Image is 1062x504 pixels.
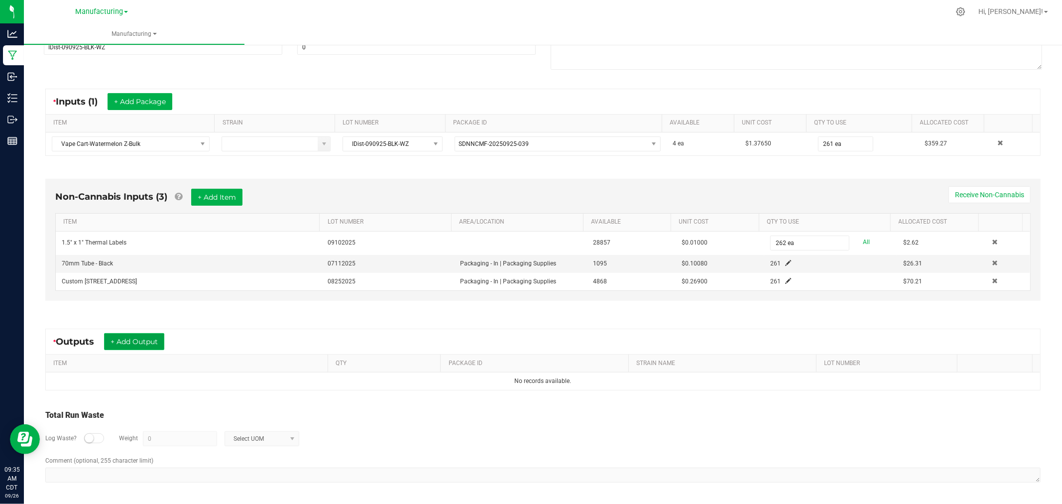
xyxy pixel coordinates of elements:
span: 08252025 [328,278,355,285]
span: 1.5" x 1" Thermal Labels [62,239,126,246]
a: PACKAGE IDSortable [453,119,658,127]
a: ITEMSortable [53,119,211,127]
div: Manage settings [954,7,967,16]
span: IDist-090925-BLK-WZ [343,137,429,151]
td: No records available. [46,373,1040,390]
a: Allocated CostSortable [899,218,975,226]
p: 09/26 [4,492,19,500]
span: Outputs [56,336,104,347]
span: Packaging - In | Packaging Supplies [461,278,557,285]
span: $359.27 [925,140,947,147]
span: ea [678,140,684,147]
a: ITEMSortable [63,218,316,226]
a: ITEMSortable [53,360,324,368]
span: 07112025 [328,260,355,267]
inline-svg: Inventory [7,93,17,103]
inline-svg: Inbound [7,72,17,82]
span: Inputs (1) [56,96,108,107]
span: $2.62 [903,239,919,246]
span: $0.01000 [682,239,708,246]
span: Non-Cannabis Inputs (3) [55,191,167,202]
span: Manufacturing [24,30,244,38]
a: Sortable [992,119,1029,127]
a: Sortable [965,360,1028,368]
inline-svg: Manufacturing [7,50,17,60]
span: 261 [770,278,781,285]
span: 1095 [593,260,607,267]
span: Custom [STREET_ADDRESS] [62,278,137,285]
a: AVAILABLESortable [670,119,730,127]
a: AVAILABLESortable [591,218,667,226]
a: Allocated CostSortable [920,119,980,127]
a: QTY TO USESortable [814,119,908,127]
span: NO DATA FOUND [52,136,210,151]
span: $26.31 [903,260,922,267]
span: $70.21 [903,278,922,285]
button: Receive Non-Cannabis [948,186,1031,203]
a: LOT NUMBERSortable [328,218,448,226]
a: All [863,236,870,249]
a: QTY TO USESortable [767,218,887,226]
span: 28857 [593,239,610,246]
span: Vape Cart-Watermelon Z-Bulk [52,137,197,151]
inline-svg: Reports [7,136,17,146]
a: QTYSortable [336,360,437,368]
a: Manufacturing [24,24,244,45]
p: 09:35 AM CDT [4,465,19,492]
span: SDNNCMF-20250925-039 [459,140,529,147]
span: 09102025 [328,239,355,246]
inline-svg: Analytics [7,29,17,39]
span: 4868 [593,278,607,285]
span: 70mm Tube - Black [62,260,113,267]
a: Sortable [986,218,1019,226]
span: $0.26900 [682,278,708,285]
button: + Add Item [191,189,242,206]
a: STRAIN NAMESortable [636,360,813,368]
label: Log Waste? [45,434,77,443]
button: + Add Output [104,333,164,350]
inline-svg: Outbound [7,115,17,125]
iframe: Resource center [10,424,40,454]
a: LOT NUMBERSortable [343,119,442,127]
a: Add Non-Cannabis items that were also consumed in the run (e.g. gloves and packaging); Also add N... [175,191,182,202]
div: Total Run Waste [45,409,1041,421]
a: Unit CostSortable [679,218,755,226]
span: $1.37650 [745,140,771,147]
span: $0.10080 [682,260,708,267]
a: STRAINSortable [223,119,331,127]
label: Weight [119,434,138,443]
label: Comment (optional, 255 character limit) [45,456,153,465]
span: Manufacturing [75,7,123,16]
span: 261 [770,260,781,267]
a: LOT NUMBERSortable [824,360,953,368]
span: Hi, [PERSON_NAME]! [978,7,1043,15]
span: 4 [673,140,676,147]
button: + Add Package [108,93,172,110]
a: PACKAGE IDSortable [449,360,625,368]
a: Unit CostSortable [742,119,802,127]
span: Packaging - In | Packaging Supplies [461,260,557,267]
a: AREA/LOCATIONSortable [459,218,579,226]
